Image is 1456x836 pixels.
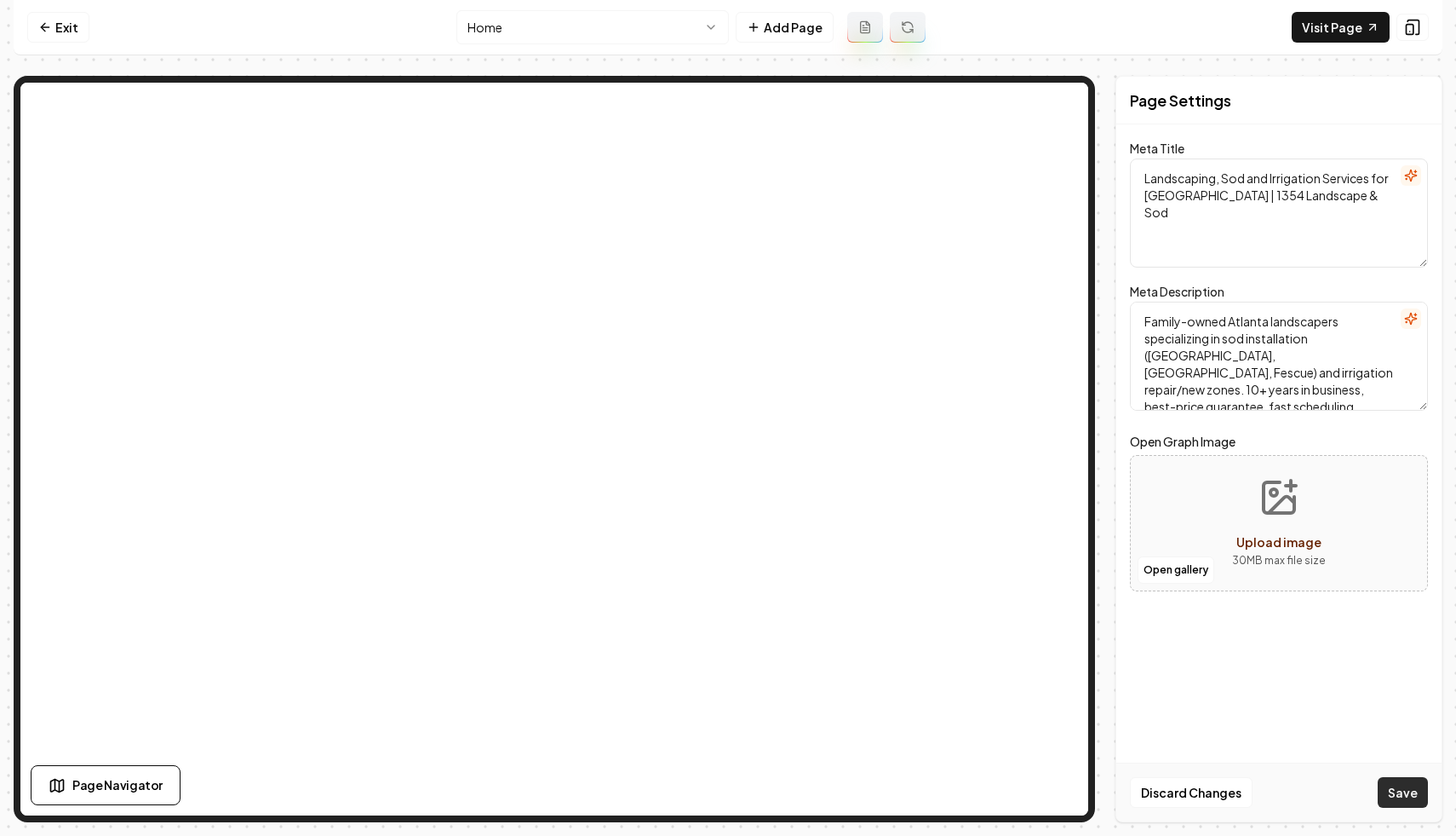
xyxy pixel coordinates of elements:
[1130,284,1224,299] label: Meta Description
[72,776,163,794] span: Page Navigator
[1378,777,1428,808] button: Save
[736,12,834,43] button: Add Page
[1130,141,1184,156] label: Meta Title
[1292,12,1390,43] a: Visit Page
[890,12,926,43] button: Regenerate page
[1130,777,1253,808] button: Discard Changes
[1232,552,1326,569] p: 30 MB max file size
[31,765,181,805] button: Page Navigator
[1236,534,1321,550] span: Upload image
[1218,464,1339,583] button: Upload image
[1130,89,1231,112] h2: Page Settings
[1130,431,1428,452] label: Open Graph Image
[27,12,89,43] a: Exit
[1138,556,1214,584] button: Open gallery
[847,12,883,43] button: Add admin page prompt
